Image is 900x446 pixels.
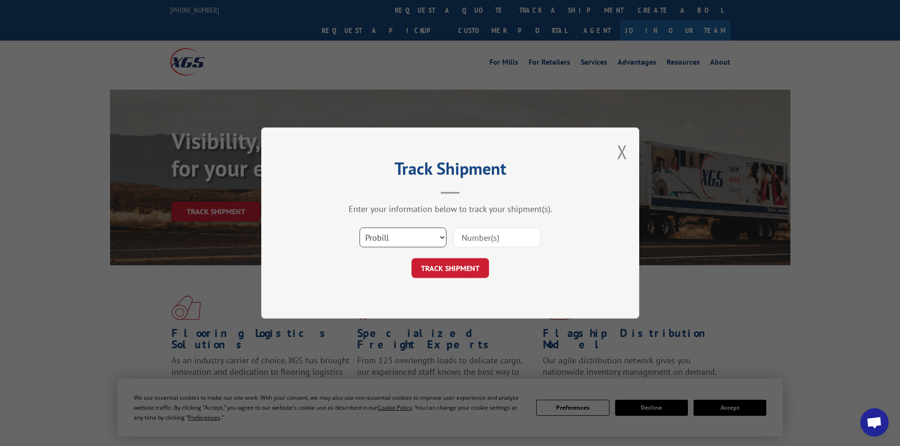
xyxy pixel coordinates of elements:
button: TRACK SHIPMENT [411,258,489,278]
div: Enter your information below to track your shipment(s). [309,203,592,214]
a: Open chat [860,408,889,437]
input: Number(s) [454,227,540,247]
button: Close modal [617,139,627,164]
h2: Track Shipment [309,162,592,180]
